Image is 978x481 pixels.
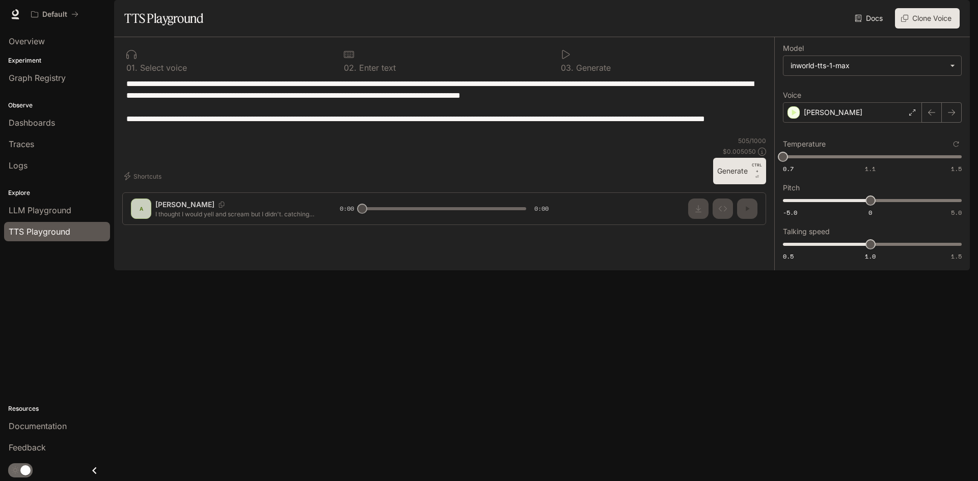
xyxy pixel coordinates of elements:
div: inworld-tts-1-max [783,56,961,75]
p: Talking speed [783,228,830,235]
p: Generate [574,64,611,72]
p: [PERSON_NAME] [804,107,862,118]
p: Pitch [783,184,800,191]
span: 5.0 [951,208,962,217]
h1: TTS Playground [124,8,203,29]
p: Model [783,45,804,52]
p: Enter text [357,64,396,72]
p: Temperature [783,140,826,148]
span: 1.5 [951,164,962,173]
button: All workspaces [26,4,83,24]
span: 1.5 [951,252,962,261]
span: 0.7 [783,164,794,173]
button: Clone Voice [895,8,960,29]
a: Docs [853,8,887,29]
span: 1.0 [865,252,876,261]
span: 0 [868,208,872,217]
p: Default [42,10,67,19]
button: Shortcuts [122,168,166,184]
button: GenerateCTRL +⏎ [713,158,766,184]
p: 0 3 . [561,64,574,72]
button: Reset to default [950,138,962,150]
p: Select voice [138,64,187,72]
p: 0 2 . [344,64,357,72]
span: -5.0 [783,208,797,217]
span: 1.1 [865,164,876,173]
div: inworld-tts-1-max [791,61,945,71]
span: 0.5 [783,252,794,261]
p: CTRL + [752,162,762,174]
p: ⏎ [752,162,762,180]
p: 0 1 . [126,64,138,72]
p: Voice [783,92,801,99]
